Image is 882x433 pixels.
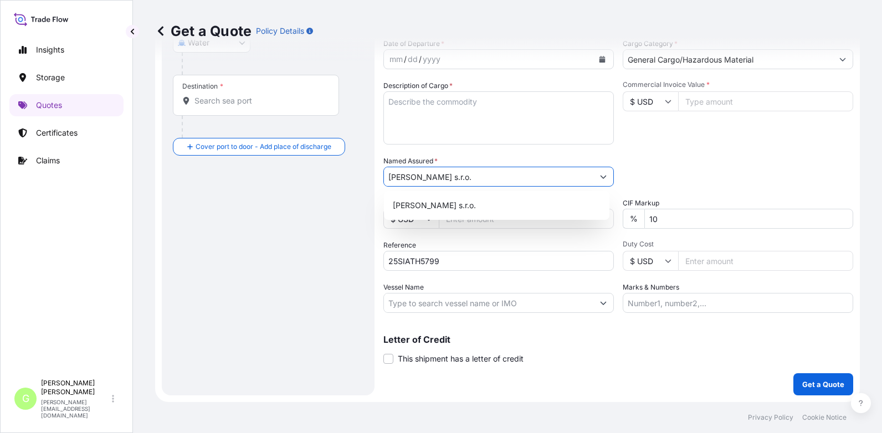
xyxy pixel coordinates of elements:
[155,22,252,40] p: Get a Quote
[36,44,64,55] p: Insights
[41,379,110,396] p: [PERSON_NAME] [PERSON_NAME]
[196,141,331,152] span: Cover port to door - Add place of discharge
[678,251,853,271] input: Enter amount
[36,72,65,83] p: Storage
[22,393,29,404] span: G
[36,100,62,111] p: Quotes
[383,335,853,344] p: Letter of Credit
[384,167,593,187] input: Full name
[388,195,605,215] div: Suggestions
[383,80,453,91] label: Description of Cargo
[802,379,844,390] p: Get a Quote
[393,200,476,211] span: [PERSON_NAME] s.r.o.
[748,413,793,422] p: Privacy Policy
[623,209,644,229] div: %
[256,25,304,37] p: Policy Details
[623,80,853,89] span: Commercial Invoice Value
[383,240,416,251] label: Reference
[678,91,853,111] input: Type amount
[383,251,614,271] input: Your internal reference
[623,240,853,249] span: Duty Cost
[802,413,847,422] p: Cookie Notice
[182,82,223,91] div: Destination
[383,198,614,207] span: Freight Cost
[41,399,110,419] p: [PERSON_NAME][EMAIL_ADDRESS][DOMAIN_NAME]
[36,127,78,138] p: Certificates
[623,293,853,313] input: Number1, number2,...
[593,167,613,187] button: Show suggestions
[644,209,853,229] input: Enter percentage
[194,95,325,106] input: Destination
[593,293,613,313] button: Show suggestions
[383,282,424,293] label: Vessel Name
[623,282,679,293] label: Marks & Numbers
[36,155,60,166] p: Claims
[384,293,593,313] input: Type to search vessel name or IMO
[383,156,438,167] label: Named Assured
[623,198,659,209] label: CIF Markup
[398,353,524,364] span: This shipment has a letter of credit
